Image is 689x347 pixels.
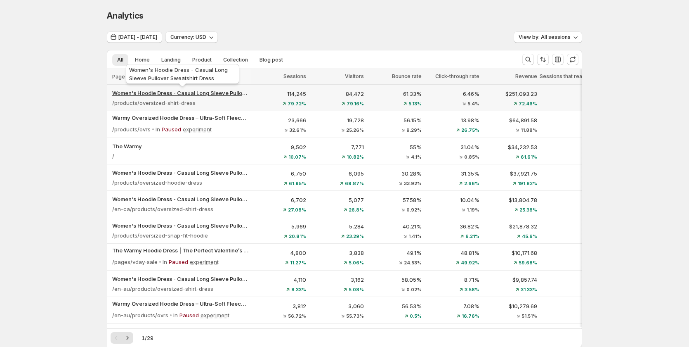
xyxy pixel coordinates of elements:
[289,181,306,186] span: 61.95%
[112,89,248,97] button: Women's Hoodie Dress - Casual Long Sleeve Pullover Sweatshirt Dress
[179,311,199,319] p: Paused
[514,31,582,43] button: View by: All sessions
[484,196,537,204] p: $13,804.78
[311,169,364,178] p: 6,095
[253,276,306,284] p: 4,110
[519,260,537,265] span: 59.68%
[522,234,537,239] span: 45.6%
[112,275,248,283] button: Women's Hoodie Dress - Casual Long Sleeve Pullover Sweatshirt Dress
[112,221,248,230] p: Women's Hoodie Dress - Casual Long Sleeve Pullover Sweatshirt Dress
[515,73,537,80] span: Revenue
[467,207,479,212] span: 1.19%
[112,99,196,107] p: /products/oversized-shirt-dress
[408,101,422,106] span: 5.13%
[347,154,364,159] span: 10.82%
[112,142,248,150] button: The Warmy
[427,196,479,204] p: 10.04%
[369,302,422,310] p: 56.53%
[183,125,212,133] p: experiment
[260,57,283,63] span: Blog post
[161,57,181,63] span: Landing
[369,143,422,151] p: 55%
[253,116,306,124] p: 23,666
[369,222,422,231] p: 40.21%
[406,287,422,292] span: 0.02%
[349,260,364,265] span: 5.06%
[288,207,306,212] span: 27.08%
[484,169,537,178] p: $37,921.75
[311,249,364,257] p: 3,838
[112,195,248,203] button: Women's Hoodie Dress - Casual Long Sleeve Pullover Sweatshirt Dress
[112,125,151,133] p: /products/ovrs
[392,73,422,80] span: Bounce rate
[311,222,364,231] p: 5,284
[311,116,364,124] p: 19,728
[484,116,537,124] p: $64,891.58
[311,90,364,98] p: 84,472
[484,276,537,284] p: $9,857.74
[112,114,248,122] p: Warmy Oversized Hoodie Dress – Ultra-Soft Fleece Sweatshirt Dress for Women (Plus Size S-3XL), Co...
[111,332,133,344] nav: Pagination
[519,101,537,106] span: 72.46%
[411,154,422,159] span: 4.1%
[112,169,248,177] button: Women's Hoodie Dress - Casual Long Sleeve Pullover Sweatshirt Dress
[427,90,479,98] p: 6.46%
[162,125,181,133] p: Paused
[542,196,621,204] p: 287
[107,11,144,21] span: Analytics
[112,299,248,308] button: Warmy Oversized Hoodie Dress – Ultra-Soft Fleece Sweatshirt Dress for Women (Plus Size S-3XL), Co...
[542,116,621,124] p: 1,278
[118,34,157,40] span: [DATE] - [DATE]
[369,116,422,124] p: 56.15%
[112,246,248,254] button: The Warmy Hoodie Dress | The Perfect Valentine’s Day Gift
[311,302,364,310] p: 3,060
[521,287,537,292] span: 31.33%
[107,31,162,43] button: [DATE] - [DATE]
[163,258,167,266] p: In
[369,169,422,178] p: 30.28%
[112,178,202,187] p: /products/oversized-hoodie-dress
[345,73,364,80] span: Visitors
[117,57,123,63] span: All
[369,249,422,257] p: 49.1%
[346,314,364,318] span: 55.73%
[461,260,479,265] span: 49.92%
[122,332,133,344] button: Next
[288,101,306,106] span: 79.72%
[542,222,621,231] p: 328
[288,154,306,159] span: 10.07%
[283,73,306,80] span: Sessions
[369,276,422,284] p: 58.05%
[347,101,364,106] span: 79.16%
[112,74,135,80] span: Page title
[462,314,479,318] span: 16.76%
[192,57,212,63] span: Product
[165,31,218,43] button: Currency: USD
[156,125,160,133] p: In
[142,334,153,342] span: 1 / 29
[253,249,306,257] p: 4,800
[288,314,306,318] span: 56.72%
[427,302,479,310] p: 7.08%
[522,54,534,65] button: Search and filter results
[290,260,306,265] span: 11.27%
[467,101,479,106] span: 5.4%
[484,302,537,310] p: $10,279.69
[484,143,537,151] p: $34,232.53
[464,154,479,159] span: 0.85%
[201,311,229,319] p: experiment
[311,196,364,204] p: 5,077
[112,311,168,319] p: /en-au/products/ovrs
[542,249,621,257] p: 205
[170,34,206,40] span: Currency: USD
[427,276,479,284] p: 8.71%
[521,154,537,159] span: 61.61%
[135,57,150,63] span: Home
[542,169,621,178] p: 561
[427,169,479,178] p: 31.35%
[345,181,364,186] span: 69.87%
[542,90,621,98] p: 4,693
